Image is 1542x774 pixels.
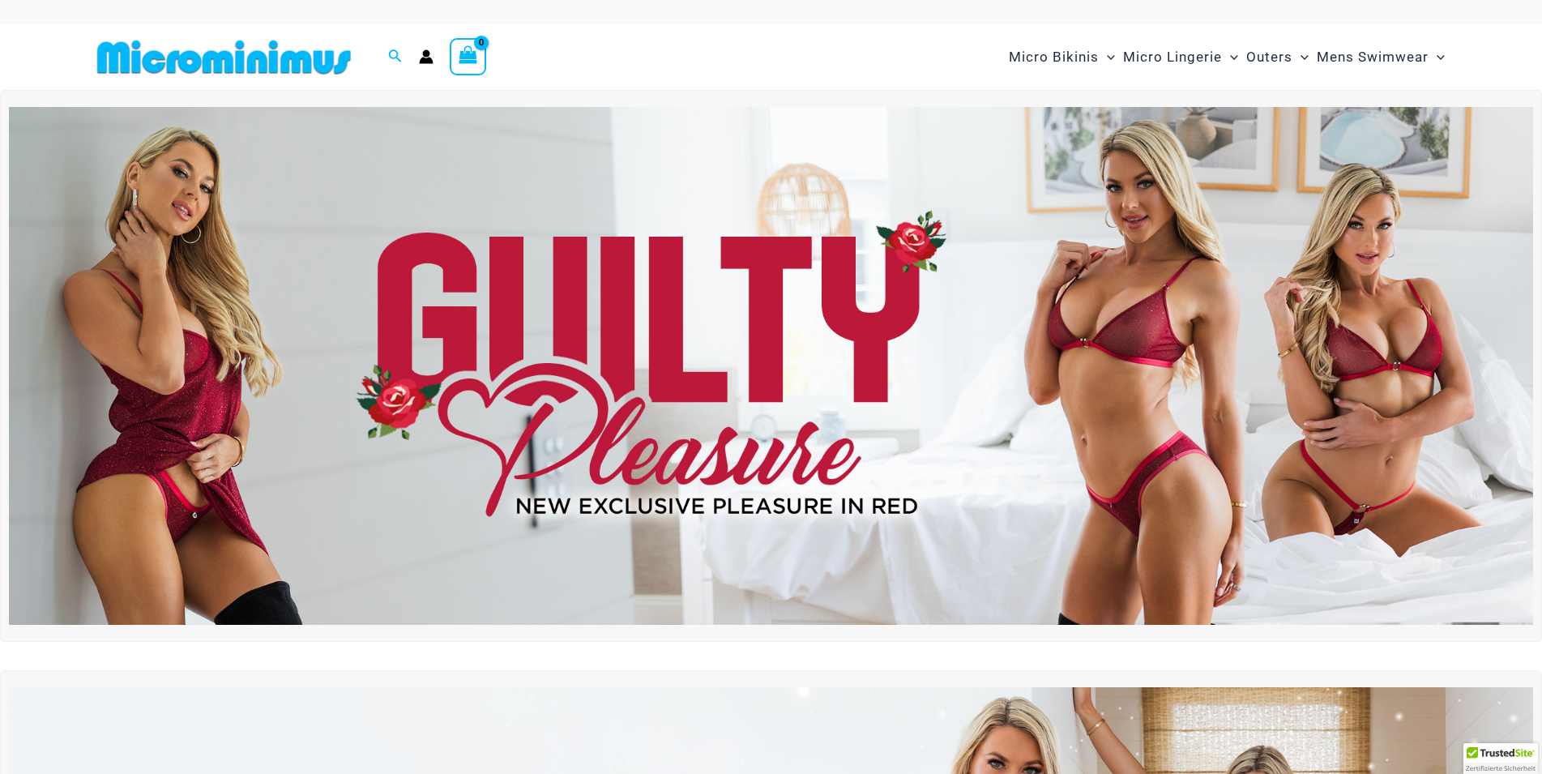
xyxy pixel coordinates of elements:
span: Menu Toggle [1099,36,1115,78]
div: TrustedSite Certified [1463,743,1538,774]
span: Micro Lingerie [1123,36,1222,78]
a: View Shopping Cart, empty [450,38,487,75]
span: Menu Toggle [1429,36,1445,78]
span: Mens Swimwear [1317,36,1429,78]
a: Micro BikinisMenu ToggleMenu Toggle [1005,32,1119,82]
a: OutersMenu ToggleMenu Toggle [1242,32,1313,82]
a: Account icon link [419,49,434,64]
a: Mens SwimwearMenu ToggleMenu Toggle [1313,32,1449,82]
span: Micro Bikinis [1009,36,1099,78]
span: Outers [1246,36,1292,78]
nav: Site Navigation [1002,30,1452,84]
a: Search icon link [388,47,403,67]
img: MM SHOP LOGO FLAT [91,39,357,75]
span: Menu Toggle [1292,36,1309,78]
img: Guilty Pleasures Red Lingerie [9,107,1533,625]
span: Menu Toggle [1222,36,1238,78]
a: Micro LingerieMenu ToggleMenu Toggle [1119,32,1242,82]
